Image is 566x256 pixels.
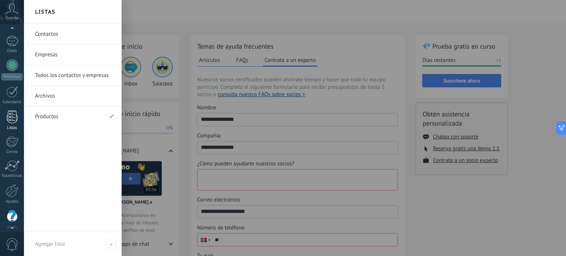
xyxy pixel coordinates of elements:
div: Ajustes [1,199,23,204]
a: Contactos [35,24,114,45]
a: Todos los contactos y empresas [35,65,114,86]
div: Chats [1,49,23,53]
div: Correo [1,150,23,154]
div: Calendario [1,100,23,105]
a: Empresas [35,45,114,65]
span: Agregar lista [106,239,116,249]
div: Estadísticas [1,173,23,178]
span: Cuenta [6,16,18,21]
div: Listas [1,126,23,130]
a: Archivos [35,86,114,106]
div: WhatsApp [1,73,22,80]
span: Agregar lista [35,241,65,248]
a: Productos [35,106,103,127]
h2: Listas [35,0,55,24]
